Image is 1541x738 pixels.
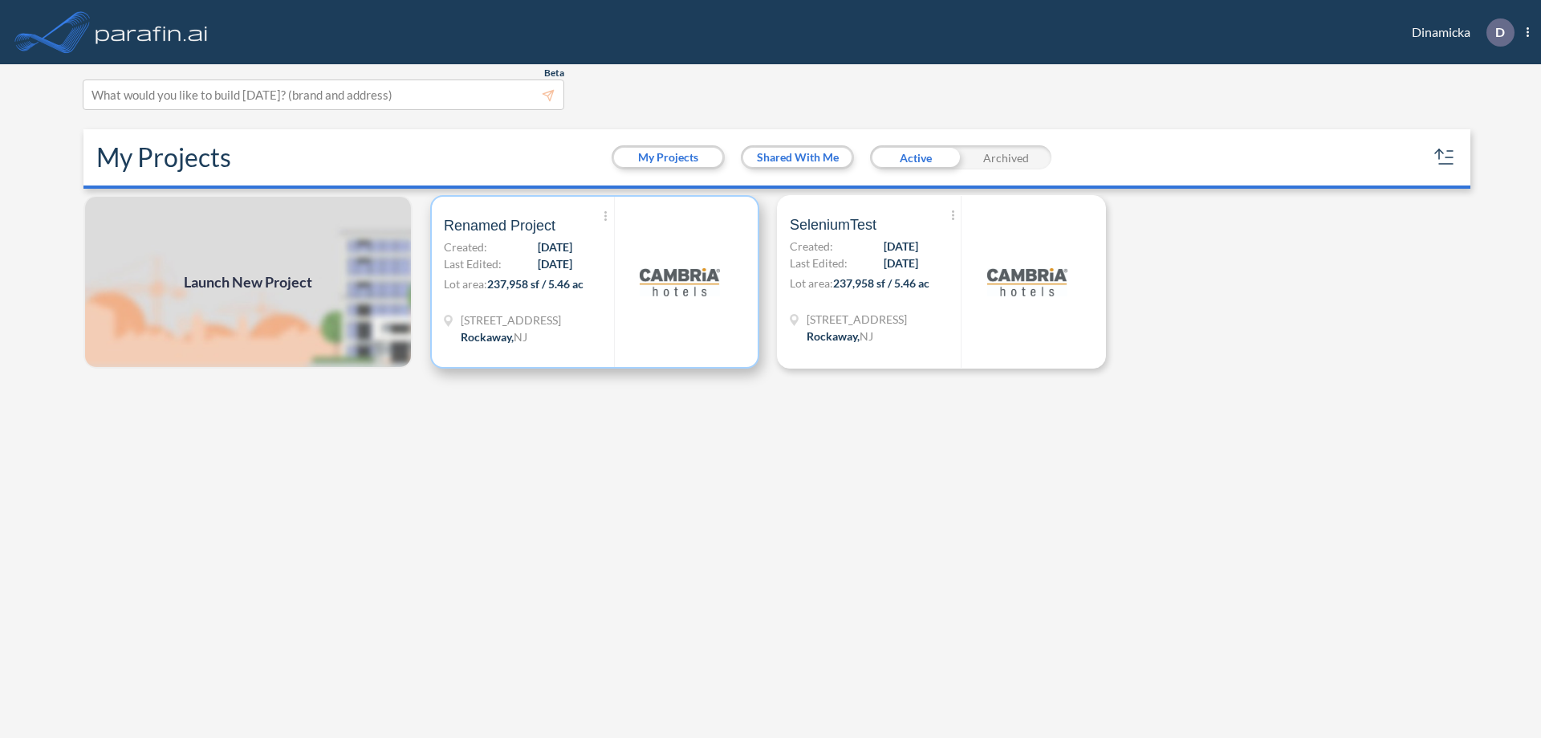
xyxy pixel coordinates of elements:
[1388,18,1529,47] div: Dinamicka
[538,239,572,255] span: [DATE]
[790,215,876,234] span: SeleniumTest
[544,67,564,80] span: Beta
[807,328,873,345] div: Rockaway, NJ
[184,271,312,293] span: Launch New Project
[444,277,487,291] span: Lot area:
[987,242,1067,322] img: logo
[743,148,852,167] button: Shared With Me
[870,145,961,169] div: Active
[790,255,848,271] span: Last Edited:
[860,329,873,343] span: NJ
[514,330,527,344] span: NJ
[884,255,918,271] span: [DATE]
[807,311,907,328] span: 321 Mt Hope Ave
[83,195,413,369] a: Launch New Project
[884,238,918,255] span: [DATE]
[96,142,231,173] h2: My Projects
[833,276,929,290] span: 237,958 sf / 5.46 ac
[461,328,527,345] div: Rockaway, NJ
[790,276,833,290] span: Lot area:
[461,330,514,344] span: Rockaway ,
[444,255,502,272] span: Last Edited:
[444,216,555,235] span: Renamed Project
[1495,25,1505,39] p: D
[790,238,833,255] span: Created:
[461,312,561,328] span: 321 Mt Hope Ave
[1432,145,1458,170] button: sort
[487,277,583,291] span: 237,958 sf / 5.46 ac
[614,148,722,167] button: My Projects
[640,242,720,322] img: logo
[92,16,211,48] img: logo
[807,329,860,343] span: Rockaway ,
[538,255,572,272] span: [DATE]
[444,239,487,255] span: Created:
[83,195,413,369] img: add
[961,145,1051,169] div: Archived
